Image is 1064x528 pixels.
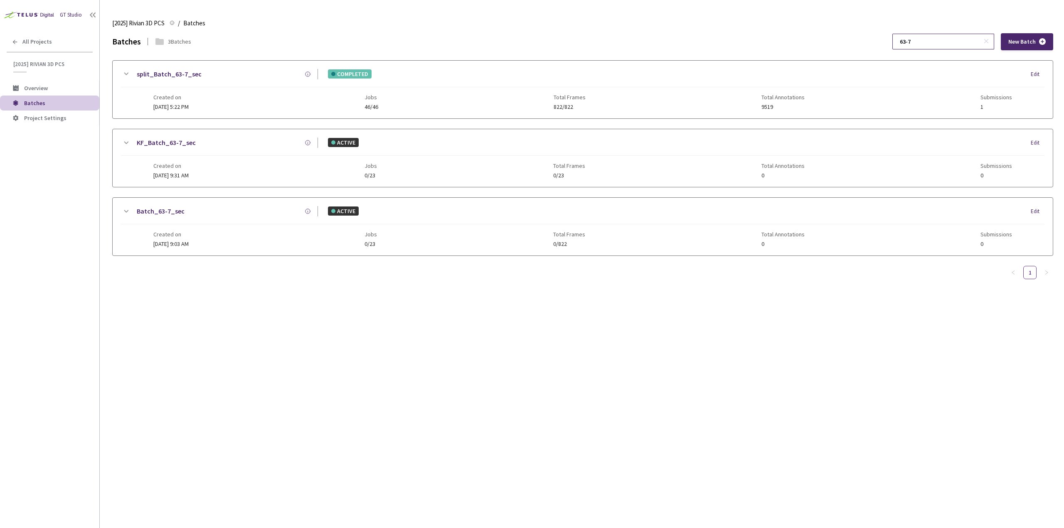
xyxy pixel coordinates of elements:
span: Total Annotations [761,162,805,169]
div: COMPLETED [328,69,372,79]
li: / [178,18,180,28]
a: KF_Batch_63-7_sec [137,138,196,148]
a: 1 [1024,266,1036,279]
div: Edit [1031,207,1044,216]
a: Batch_63-7_sec [137,206,185,216]
span: Created on [153,94,189,101]
a: split_Batch_63-7_sec [137,69,202,79]
span: Overview [24,84,48,92]
div: ACTIVE [328,138,359,147]
li: Next Page [1040,266,1053,279]
span: Jobs [365,94,378,101]
span: [DATE] 5:22 PM [153,103,189,111]
span: 0 [980,172,1012,179]
span: [2025] Rivian 3D PCS [112,18,165,28]
div: Batch_63-7_secACTIVEEditCreated on[DATE] 9:03 AMJobs0/23Total Frames0/822Total Annotations0Submis... [113,198,1053,255]
div: KF_Batch_63-7_secACTIVEEditCreated on[DATE] 9:31 AMJobs0/23Total Frames0/23Total Annotations0Subm... [113,129,1053,187]
span: 1 [980,104,1012,110]
span: All Projects [22,38,52,45]
span: Total Annotations [761,231,805,238]
span: Created on [153,231,189,238]
span: 0 [980,241,1012,247]
span: 0 [761,241,805,247]
span: Jobs [365,231,377,238]
li: 1 [1023,266,1037,279]
span: 46/46 [365,104,378,110]
span: 9519 [761,104,805,110]
div: Edit [1031,139,1044,147]
input: Search [895,34,983,49]
span: Jobs [365,162,377,169]
span: Total Frames [553,231,585,238]
div: Batches [112,35,141,48]
span: Batches [183,18,205,28]
span: left [1011,270,1016,275]
span: 0/23 [365,172,377,179]
span: Submissions [980,94,1012,101]
span: [2025] Rivian 3D PCS [13,61,88,68]
div: GT Studio [60,11,82,19]
button: left [1007,266,1020,279]
div: Edit [1031,70,1044,79]
span: New Batch [1008,38,1036,45]
button: right [1040,266,1053,279]
span: Created on [153,162,189,169]
span: 822/822 [554,104,586,110]
div: split_Batch_63-7_secCOMPLETEDEditCreated on[DATE] 5:22 PMJobs46/46Total Frames822/822Total Annota... [113,61,1053,118]
span: Submissions [980,162,1012,169]
span: Total Frames [553,162,585,169]
span: [DATE] 9:31 AM [153,172,189,179]
span: Submissions [980,231,1012,238]
span: [DATE] 9:03 AM [153,240,189,248]
span: Batches [24,99,45,107]
span: 0/822 [553,241,585,247]
span: Total Annotations [761,94,805,101]
span: 0/23 [365,241,377,247]
span: 0/23 [553,172,585,179]
div: ACTIVE [328,206,359,216]
span: 0 [761,172,805,179]
span: Total Frames [554,94,586,101]
span: Project Settings [24,114,66,122]
li: Previous Page [1007,266,1020,279]
span: right [1044,270,1049,275]
div: 3 Batches [168,37,191,46]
